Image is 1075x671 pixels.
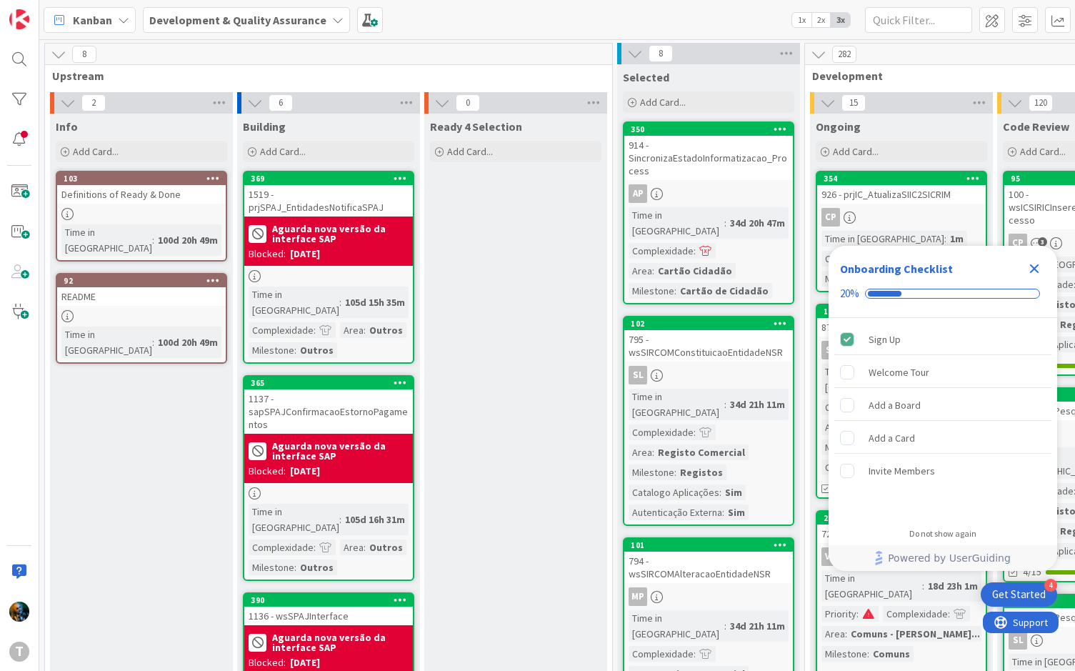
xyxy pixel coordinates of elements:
[631,319,793,329] div: 102
[817,172,986,204] div: 354926 - prjIC_AtualizaSIIC2SICRIM
[1038,237,1047,247] span: 3
[72,46,96,63] span: 8
[694,243,696,259] span: :
[624,330,793,362] div: 795 - wsSIRCOMConstituicaoEntidadeNSR
[314,322,316,338] span: :
[821,251,886,267] div: Complexidade
[841,94,866,111] span: 15
[152,232,154,248] span: :
[652,444,654,460] span: :
[649,45,673,62] span: 8
[694,646,696,662] span: :
[154,232,221,248] div: 100d 20h 49m
[249,560,294,575] div: Milestone
[867,646,869,662] span: :
[149,13,326,27] b: Development & Quality Assurance
[340,540,364,555] div: Area
[249,322,314,338] div: Complexidade
[821,341,840,359] div: SL
[244,594,413,625] div: 3901136 - wsSPAJInterface
[721,484,746,500] div: Sim
[845,626,847,642] span: :
[61,224,152,256] div: Time in [GEOGRAPHIC_DATA]
[64,174,226,184] div: 103
[64,276,226,286] div: 92
[834,324,1051,355] div: Sign Up is complete.
[824,513,986,523] div: 258
[865,7,972,33] input: Quick Filter...
[629,464,674,480] div: Milestone
[624,123,793,180] div: 350914 - SincronizaEstadoInformatizacao_Process
[341,294,409,310] div: 105d 15h 35m
[57,274,226,287] div: 92
[629,444,652,460] div: Area
[948,606,950,622] span: :
[1029,94,1053,111] span: 120
[676,283,772,299] div: Cartão de Cidadão
[249,464,286,479] div: Blocked:
[629,263,652,279] div: Area
[340,322,364,338] div: Area
[652,263,654,279] span: :
[251,595,413,605] div: 390
[629,389,724,420] div: Time in [GEOGRAPHIC_DATA]
[811,13,831,27] span: 2x
[249,504,339,535] div: Time in [GEOGRAPHIC_DATA]
[624,539,793,552] div: 101
[629,646,694,662] div: Complexidade
[817,185,986,204] div: 926 - prjIC_AtualizaSIIC2SICRIM
[244,377,413,434] div: 3651137 - sapSPAJConfirmacaoEstornoPagamentos
[629,243,694,259] div: Complexidade
[339,294,341,310] span: :
[922,578,924,594] span: :
[272,441,409,461] b: Aguarda nova versão da interface SAP
[833,145,879,158] span: Add Card...
[981,582,1057,607] div: Open Get Started checklist, remaining modules: 4
[290,655,320,670] div: [DATE]
[314,540,316,555] span: :
[364,322,366,338] span: :
[821,439,867,455] div: Milestone
[821,208,840,227] div: CP
[674,464,676,480] span: :
[840,287,1046,300] div: Checklist progress: 20%
[624,184,793,203] div: AP
[9,602,29,622] img: JC
[946,231,967,247] div: 1m
[366,540,406,555] div: Outros
[1009,631,1027,650] div: SL
[817,318,986,337] div: 87 - wsICNotificaElegibilidade
[856,606,859,622] span: :
[821,231,944,247] div: Time in [GEOGRAPHIC_DATA]
[9,9,29,29] img: Visit kanbanzone.com
[726,397,789,412] div: 34d 21h 11m
[624,136,793,180] div: 914 - SincronizaEstadoInformatizacao_Process
[821,399,886,415] div: Complexidade
[944,231,946,247] span: :
[829,545,1057,571] div: Footer
[821,459,912,475] div: Catalogo Aplicações
[1023,257,1046,280] div: Close Checklist
[629,366,647,384] div: SL
[869,429,915,447] div: Add a Card
[430,119,522,134] span: Ready 4 Selection
[251,378,413,388] div: 365
[724,505,749,520] div: Sim
[821,419,845,435] div: Area
[831,13,850,27] span: 3x
[244,607,413,625] div: 1136 - wsSPAJInterface
[840,287,859,300] div: 20%
[364,540,366,555] span: :
[624,552,793,583] div: 794 - wsSIRCOMAlteracaoEntidadeNSR
[81,94,106,111] span: 2
[821,606,856,622] div: Priority
[829,246,1057,571] div: Checklist Container
[629,484,719,500] div: Catalogo Aplicações
[61,327,152,358] div: Time in [GEOGRAPHIC_DATA]
[339,512,341,527] span: :
[244,172,413,185] div: 369
[834,357,1051,388] div: Welcome Tour is incomplete.
[52,69,594,83] span: Upstream
[834,389,1051,421] div: Add a Board is incomplete.
[888,550,1011,567] span: Powered by UserGuiding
